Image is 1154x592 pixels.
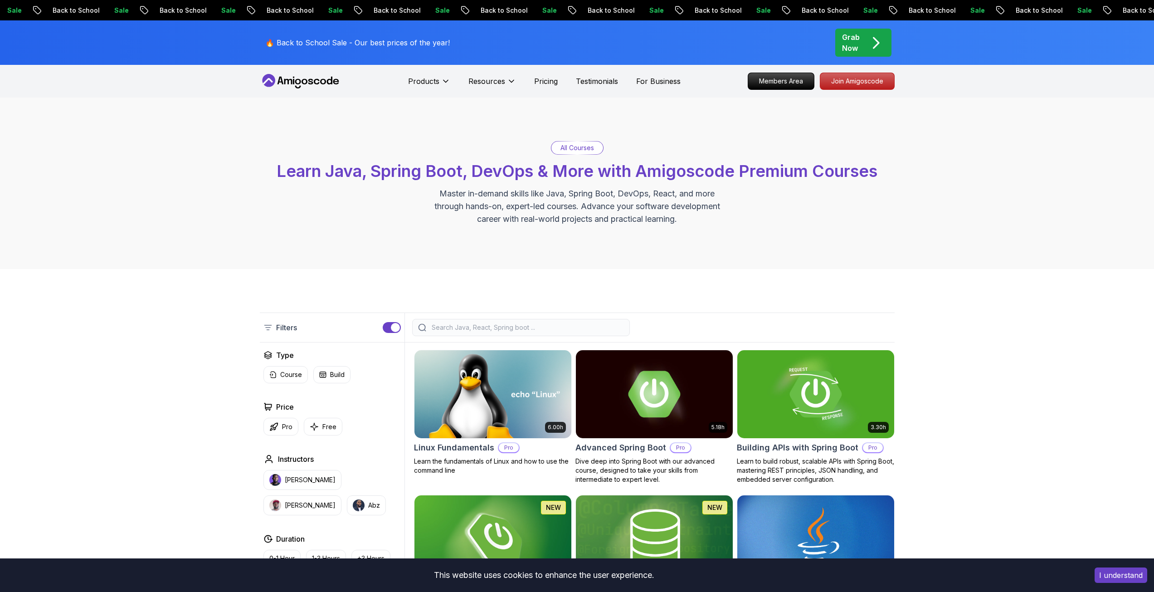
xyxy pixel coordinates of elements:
[576,76,618,87] a: Testimonials
[263,366,308,383] button: Course
[353,499,365,511] img: instructor img
[425,187,730,225] p: Master in-demand skills like Java, Spring Boot, DevOps, React, and more through hands-on, expert-...
[732,6,761,15] p: Sale
[282,422,292,431] p: Pro
[777,6,839,15] p: Back to School
[277,161,877,181] span: Learn Java, Spring Boot, DevOps & More with Amigoscode Premium Courses
[263,550,301,567] button: 0-1 Hour
[563,6,625,15] p: Back to School
[546,503,561,512] p: NEW
[322,422,336,431] p: Free
[820,73,895,90] a: Join Amigoscode
[737,350,894,438] img: Building APIs with Spring Boot card
[28,6,90,15] p: Back to School
[408,76,450,94] button: Products
[707,503,722,512] p: NEW
[468,76,516,94] button: Resources
[737,495,894,583] img: Java for Beginners card
[263,418,298,435] button: Pro
[842,32,860,54] p: Grab Now
[90,6,119,15] p: Sale
[269,499,281,511] img: instructor img
[884,6,946,15] p: Back to School
[560,143,594,152] p: All Courses
[408,76,439,87] p: Products
[548,424,563,431] p: 6.00h
[636,76,681,87] a: For Business
[242,6,304,15] p: Back to School
[430,323,624,332] input: Search Java, React, Spring boot ...
[575,350,733,484] a: Advanced Spring Boot card5.18hAdvanced Spring BootProDive deep into Spring Boot with our advanced...
[276,350,294,361] h2: Type
[280,370,302,379] p: Course
[313,366,351,383] button: Build
[576,350,733,438] img: Advanced Spring Boot card
[263,495,341,515] button: instructor img[PERSON_NAME]
[1095,568,1147,583] button: Accept cookies
[737,441,858,454] h2: Building APIs with Spring Boot
[269,554,295,563] p: 0-1 Hour
[820,73,894,89] p: Join Amigoscode
[499,443,519,452] p: Pro
[576,495,733,583] img: Spring Data JPA card
[269,474,281,486] img: instructor img
[349,6,411,15] p: Back to School
[414,350,571,438] img: Linux Fundamentals card
[518,6,547,15] p: Sale
[748,73,814,90] a: Members Area
[871,424,886,431] p: 3.30h
[285,501,336,510] p: [PERSON_NAME]
[575,441,666,454] h2: Advanced Spring Boot
[670,6,732,15] p: Back to School
[368,501,380,510] p: Abz
[285,475,336,484] p: [PERSON_NAME]
[534,76,558,87] a: Pricing
[671,443,691,452] p: Pro
[625,6,654,15] p: Sale
[1053,6,1082,15] p: Sale
[414,495,571,583] img: Spring Boot for Beginners card
[414,441,494,454] h2: Linux Fundamentals
[312,554,340,563] p: 1-3 Hours
[737,350,895,484] a: Building APIs with Spring Boot card3.30hBuilding APIs with Spring BootProLearn to build robust, s...
[946,6,975,15] p: Sale
[347,495,386,515] button: instructor imgAbz
[748,73,814,89] p: Members Area
[276,533,305,544] h2: Duration
[357,554,385,563] p: +3 Hours
[135,6,197,15] p: Back to School
[306,550,346,567] button: 1-3 Hours
[575,457,733,484] p: Dive deep into Spring Boot with our advanced course, designed to take your skills from intermedia...
[414,457,572,475] p: Learn the fundamentals of Linux and how to use the command line
[839,6,868,15] p: Sale
[276,401,294,412] h2: Price
[468,76,505,87] p: Resources
[304,418,342,435] button: Free
[411,6,440,15] p: Sale
[330,370,345,379] p: Build
[278,454,314,465] h2: Instructors
[263,470,341,490] button: instructor img[PERSON_NAME]
[304,6,333,15] p: Sale
[276,322,297,333] p: Filters
[863,443,883,452] p: Pro
[737,457,895,484] p: Learn to build robust, scalable APIs with Spring Boot, mastering REST principles, JSON handling, ...
[711,424,725,431] p: 5.18h
[991,6,1053,15] p: Back to School
[414,350,572,475] a: Linux Fundamentals card6.00hLinux FundamentalsProLearn the fundamentals of Linux and how to use t...
[197,6,226,15] p: Sale
[7,565,1081,585] div: This website uses cookies to enhance the user experience.
[265,37,450,48] p: 🔥 Back to School Sale - Our best prices of the year!
[456,6,518,15] p: Back to School
[351,550,390,567] button: +3 Hours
